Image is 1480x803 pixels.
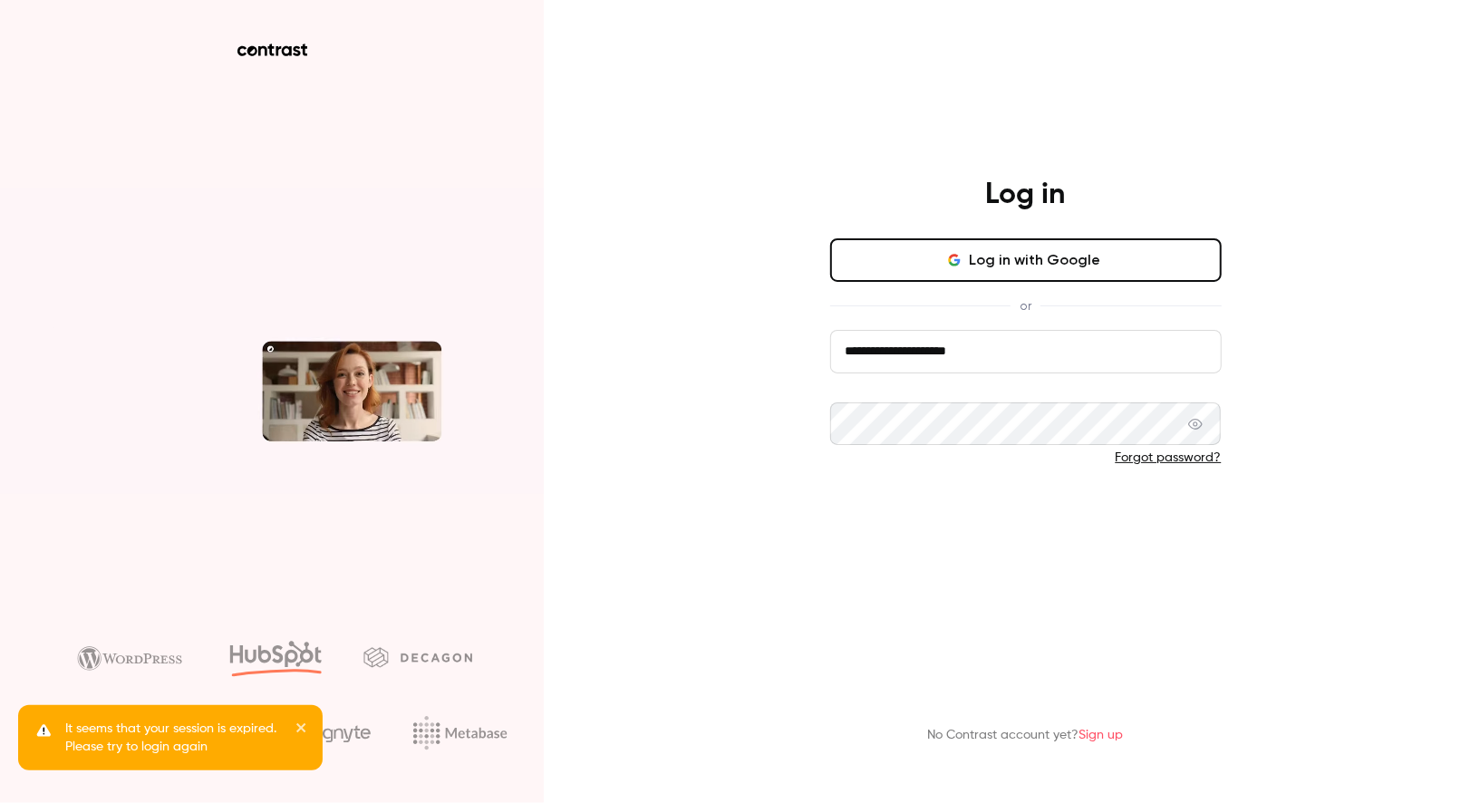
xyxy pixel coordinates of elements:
button: Log in [830,496,1222,539]
p: No Contrast account yet? [928,726,1124,745]
img: decagon [363,647,472,667]
button: Log in with Google [830,238,1222,282]
h4: Log in [986,177,1066,213]
a: Forgot password? [1116,451,1222,464]
p: It seems that your session is expired. Please try to login again [65,720,283,756]
a: Sign up [1079,729,1124,741]
button: close [295,720,308,741]
span: or [1011,296,1040,315]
